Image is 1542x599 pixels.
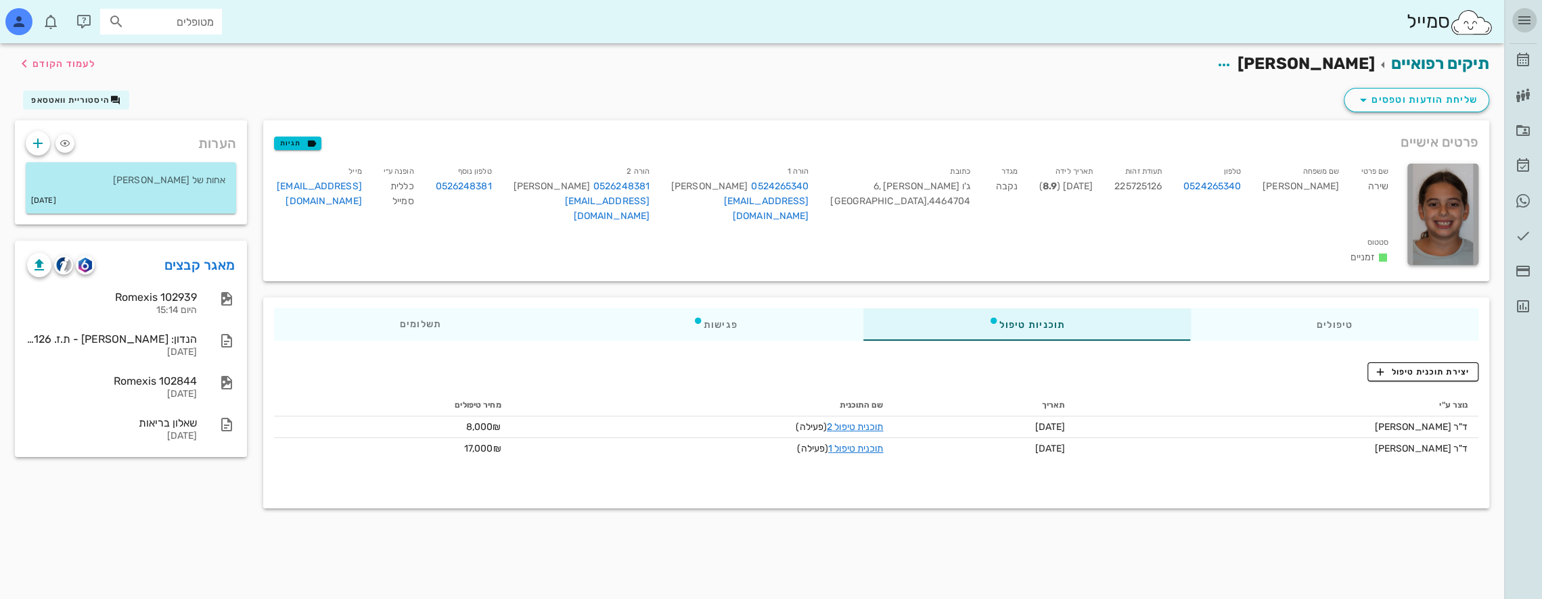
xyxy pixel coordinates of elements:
p: אחות של [PERSON_NAME] [37,173,225,188]
div: כללית סמייל [373,161,425,232]
a: 0526248381 [593,179,650,194]
div: תוכניות טיפול [863,308,1191,341]
div: [DATE] [27,347,197,358]
td: 8,000₪ [274,416,512,438]
div: טיפולים [1191,308,1478,341]
span: יצירת תוכנית טיפול [1376,366,1469,378]
button: היסטוריית וואטסאפ [23,91,129,110]
div: Romexis 102844 [27,375,197,387]
small: כתובת [950,167,970,176]
span: , [879,181,881,192]
div: [PERSON_NAME] [514,179,650,194]
div: סמייל [1406,7,1493,37]
span: (פעילה) [796,421,883,433]
div: פגישות [567,308,863,341]
span: זמניים [1350,251,1375,263]
span: [DATE] ( ) [1039,181,1093,192]
small: מגדר [1001,167,1017,176]
button: תגיות [274,137,321,150]
small: תאריך לידה [1056,167,1093,176]
th: נוצר ע"י [1076,395,1478,416]
span: היסטוריית וואטסאפ [31,95,110,105]
span: תגיות [280,137,315,149]
td: [DATE] [894,416,1076,438]
small: הורה 1 [788,167,809,176]
small: [DATE] [31,193,56,208]
div: Romexis 102939 [27,291,197,304]
small: הופנה ע״י [384,167,414,176]
div: הנדון: [PERSON_NAME] - ת.ז. 225725126 [27,333,197,345]
a: [EMAIL_ADDRESS][DOMAIN_NAME] [277,181,362,207]
span: תשלומים [400,320,442,329]
a: [EMAIL_ADDRESS][DOMAIN_NAME] [564,195,650,222]
div: נקבה [981,161,1028,232]
td: ד"ר [PERSON_NAME] [1076,416,1478,438]
th: מחיר טיפולים [274,395,512,416]
div: [DATE] [27,431,197,442]
small: טלפון נוסף [458,167,492,176]
a: 0526248381 [436,179,492,194]
a: 0524265340 [1183,179,1241,194]
button: לעמוד הקודם [16,51,95,76]
td: [DATE] [894,438,1076,460]
div: שירה [1350,161,1399,232]
button: יצירת תוכנית טיפול [1367,362,1478,381]
td: 17,000₪ [274,438,512,460]
span: (פעילה) [797,443,883,454]
small: שם משפחה [1302,167,1339,176]
div: [DATE] [27,389,197,400]
th: תאריך [894,395,1076,416]
a: תיקים רפואיים [1391,54,1489,73]
span: שליחת הודעות וטפסים [1355,92,1478,108]
span: 4464704 [929,195,970,207]
span: , [927,195,929,207]
span: [PERSON_NAME] [1238,54,1375,73]
th: שם התוכנית [512,395,894,416]
a: מאגר קבצים [164,254,235,276]
small: שם פרטי [1361,167,1388,176]
small: תעודת זהות [1125,167,1162,176]
div: [PERSON_NAME] [671,179,809,194]
a: תוכנית טיפול 1 [828,443,883,454]
strong: 8.9 [1043,181,1057,192]
span: 225725126 [1114,181,1162,192]
div: היום 15:14 [27,305,197,316]
span: [GEOGRAPHIC_DATA] [830,195,929,207]
div: [PERSON_NAME] [1252,161,1350,232]
a: 0524265340 [751,179,809,194]
div: שאלון בריאות [27,416,197,429]
div: הערות [15,120,247,160]
td: ד"ר [PERSON_NAME] [1076,438,1478,460]
button: שליחת הודעות וטפסים [1344,88,1489,112]
span: ג'ו [PERSON_NAME] 6 [874,181,970,192]
span: תג [40,11,48,19]
img: SmileCloud logo [1449,9,1493,36]
button: romexis logo [76,256,95,274]
small: סטטוס [1367,238,1389,247]
a: תוכנית טיפול 2 [827,421,883,433]
small: הורה 2 [627,167,650,176]
button: cliniview logo [54,256,73,274]
small: טלפון [1223,167,1241,176]
span: פרטים אישיים [1401,131,1478,153]
small: מייל [348,167,361,176]
span: לעמוד הקודם [32,58,95,70]
img: romexis logo [78,258,91,272]
img: cliniview logo [56,257,72,272]
a: [EMAIL_ADDRESS][DOMAIN_NAME] [724,195,809,222]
